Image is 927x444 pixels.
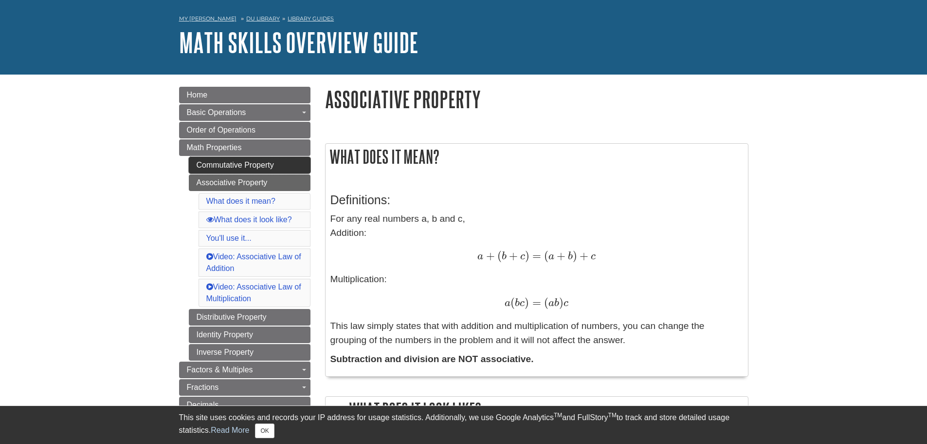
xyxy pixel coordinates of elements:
a: What does it mean? [206,197,275,205]
span: c [563,298,568,309]
span: b [515,298,520,309]
a: Factors & Multiples [179,362,310,378]
div: This site uses cookies and records your IP address for usage statistics. Additionally, we use Goo... [179,412,748,438]
a: Fractions [179,379,310,396]
span: ( [541,296,548,309]
span: + [577,249,588,262]
a: Math Properties [179,139,310,156]
strong: Subtraction and division are NOT associative. [330,354,534,364]
a: Library Guides [288,15,334,22]
a: DU Library [246,15,280,22]
span: ) [525,249,529,262]
span: a [548,251,554,262]
a: Home [179,87,310,103]
span: = [529,296,541,309]
h2: What does it look like? [326,397,748,425]
a: You'll use it... [206,234,252,242]
span: ( [495,249,502,262]
span: b [565,251,573,262]
a: Order of Operations [179,122,310,138]
span: b [502,251,507,262]
span: a [477,251,483,262]
span: c [588,251,596,262]
span: Order of Operations [187,126,255,134]
h1: Associative Property [325,87,748,112]
sup: TM [608,412,617,419]
h3: Definitions: [330,193,743,207]
nav: breadcrumb [179,12,748,28]
a: Read More [211,426,249,434]
span: ( [510,296,515,309]
span: + [507,249,518,262]
span: a [505,298,510,309]
a: Inverse Property [189,344,310,361]
a: Video: Associative Law of Multiplication [206,283,301,303]
a: Video: Associative Law of Addition [206,252,301,272]
span: b [554,298,559,309]
h2: What does it mean? [326,144,748,170]
a: Associative Property [189,174,310,191]
a: What does it look like? [206,215,292,224]
sup: TM [554,412,562,419]
span: Fractions [187,383,219,391]
a: Identity Property [189,327,310,343]
span: + [483,249,494,262]
span: c [518,251,525,262]
span: Factors & Multiples [187,366,253,374]
a: Commutative Property [189,157,310,174]
span: Decimals [187,401,219,409]
span: + [554,249,565,262]
span: c [520,298,525,309]
a: Basic Operations [179,104,310,121]
span: = [529,249,541,262]
span: ( [541,249,548,262]
span: a [548,298,554,309]
span: ) [573,249,577,262]
a: Decimals [179,397,310,413]
span: Home [187,91,208,99]
a: Math Skills Overview Guide [179,27,418,58]
p: For any real numbers a, b and c, Addition: Multiplication: This law simply states that with addit... [330,212,743,347]
span: ) [559,296,563,309]
span: ) [525,296,529,309]
span: Math Properties [187,143,242,152]
a: Distributive Property [189,309,310,326]
a: My [PERSON_NAME] [179,15,236,23]
button: Close [255,424,274,438]
span: Basic Operations [187,108,246,116]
